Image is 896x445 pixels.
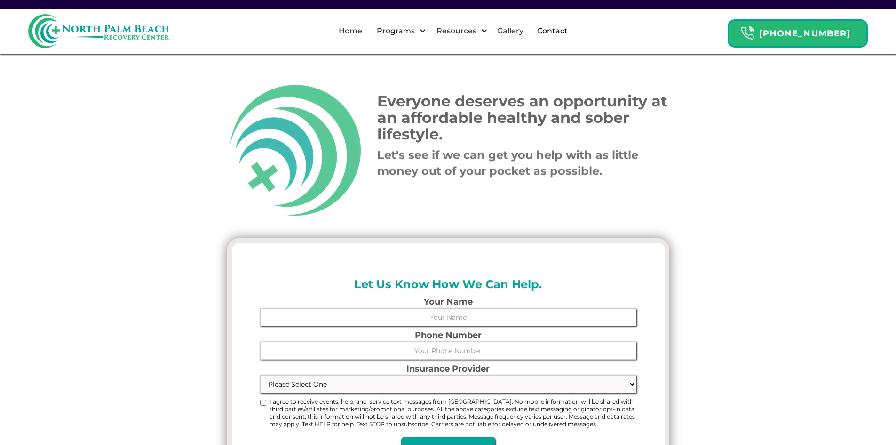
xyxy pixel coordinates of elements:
div: Resources [434,25,479,37]
strong: [PHONE_NUMBER] [759,28,850,39]
img: Header Calendar Icons [740,26,754,40]
a: Header Calendar Icons[PHONE_NUMBER] [728,15,868,48]
a: Contact [531,16,573,46]
div: Programs [374,25,417,37]
p: ‍ [377,147,669,179]
input: Your Phone Number [260,342,636,360]
span: I agree to receive events, help, and service text messages from [GEOGRAPHIC_DATA]. No mobile info... [270,398,636,428]
label: Phone Number [260,331,636,340]
label: Insurance Provider [260,364,636,373]
label: Your Name [260,298,636,306]
div: Programs [369,16,428,46]
div: Resources [428,16,490,46]
input: Your Name [260,308,636,326]
strong: Let's see if we can get you help with as little money out of your pocket as possible. [377,148,638,178]
a: Gallery [492,16,529,46]
h1: Everyone deserves an opportunity at an affordable healthy and sober lifestyle. [377,93,669,143]
input: I agree to receive events, help, and service text messages from [GEOGRAPHIC_DATA]. No mobile info... [260,400,266,406]
a: Home [333,16,368,46]
h2: Let Us Know How We Can Help. [260,276,636,293]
